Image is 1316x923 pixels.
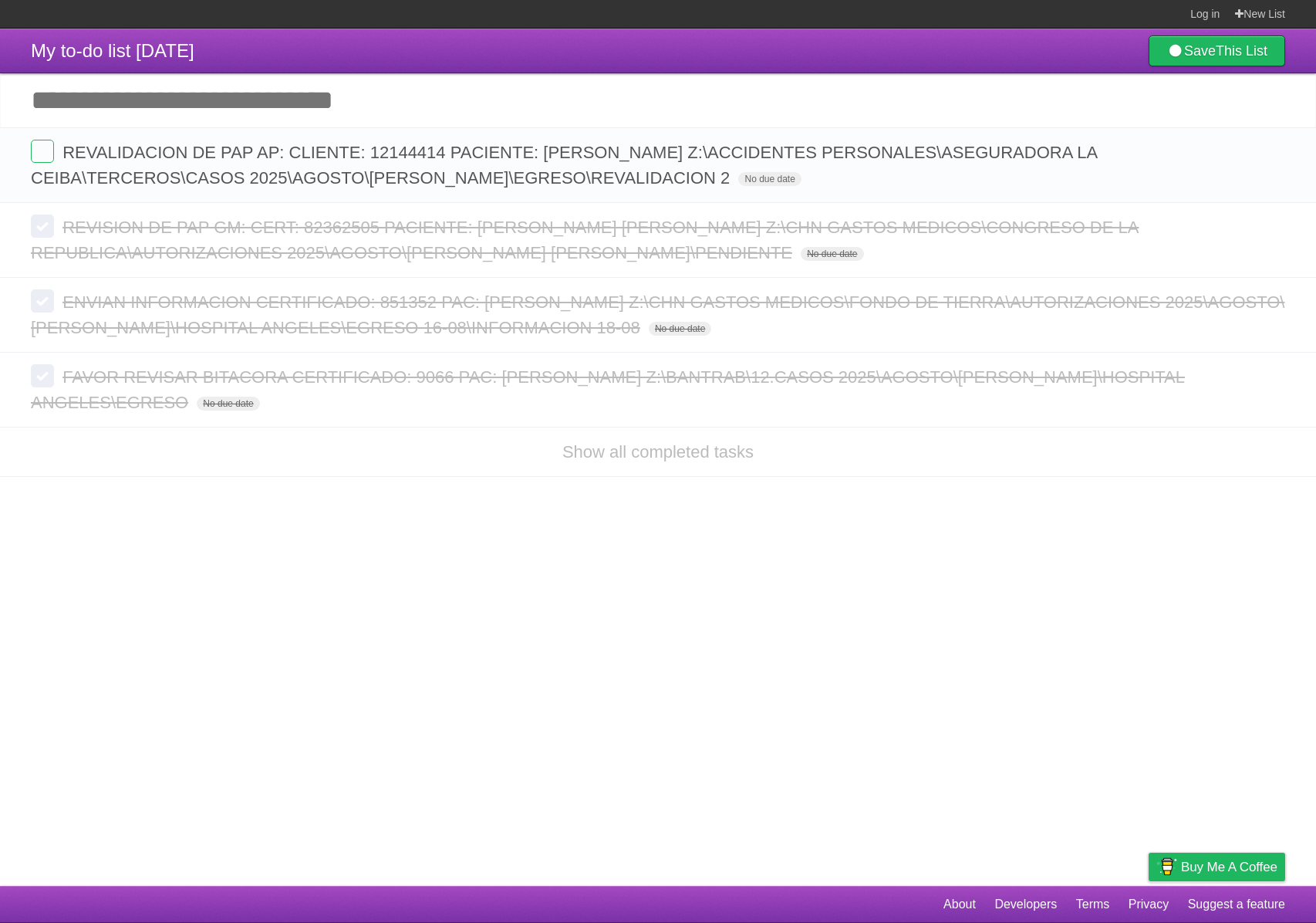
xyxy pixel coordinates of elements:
[994,890,1057,919] a: Developers
[31,140,54,163] label: Done
[197,397,259,411] span: No due date
[31,218,1139,262] span: REVISION DE PAP GM: CERT: 82362505 PACIENTE: [PERSON_NAME] [PERSON_NAME] Z:\CHN GASTOS MEDICOS\CO...
[1188,890,1285,919] a: Suggest a feature
[31,143,1097,188] span: REVALIDACION DE PAP AP: CLIENTE: 12144414 PACIENTE: [PERSON_NAME] Z:\ACCIDENTES PERSONALES\ASEGUR...
[31,40,194,61] span: My to-do list [DATE]
[31,292,1284,337] span: ENVIAN INFORMACION CERTIFICADO: 851352 PAC: [PERSON_NAME] Z:\CHN GASTOS MEDICOS\FONDO DE TIERRA\A...
[1181,854,1277,881] span: Buy me a coffee
[943,890,976,919] a: About
[31,364,54,387] label: Done
[1129,890,1169,919] a: Privacy
[801,247,863,261] span: No due date
[1156,854,1177,880] img: Buy me a coffee
[1149,35,1285,66] a: SaveThis List
[649,322,711,336] span: No due date
[1149,853,1285,881] a: Buy me a coffee
[1076,890,1110,919] a: Terms
[738,172,801,186] span: No due date
[31,289,54,313] label: Done
[562,442,754,461] a: Show all completed tasks
[31,367,1185,412] span: FAVOR REVISAR BITACORA CERTIFICADO: 9066 PAC: [PERSON_NAME] Z:\BANTRAB\12.CASOS 2025\AGOSTO\[PERS...
[31,215,54,238] label: Done
[1216,43,1267,59] b: This List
